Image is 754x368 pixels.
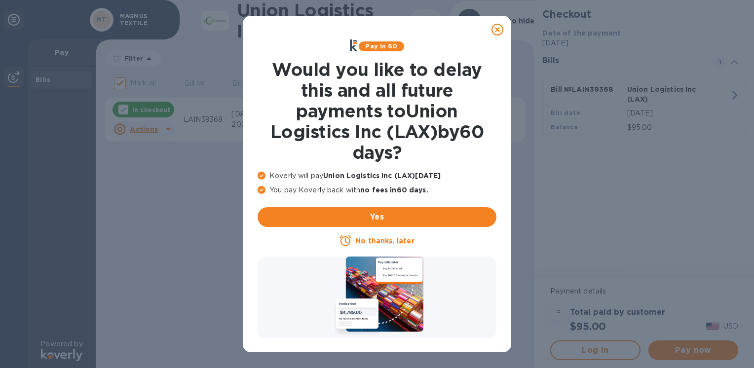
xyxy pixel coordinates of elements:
[258,171,496,181] p: Koverly will pay
[258,59,496,163] h1: Would you like to delay this and all future payments to Union Logistics Inc (LAX) by 60 days ?
[365,42,397,50] b: Pay in 60
[355,237,414,245] u: No thanks, later
[265,211,489,223] span: Yes
[258,185,496,195] p: You pay Koverly back with
[258,207,496,227] button: Yes
[323,172,441,180] b: Union Logistics Inc (LAX) [DATE]
[360,186,428,194] b: no fees in 60 days .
